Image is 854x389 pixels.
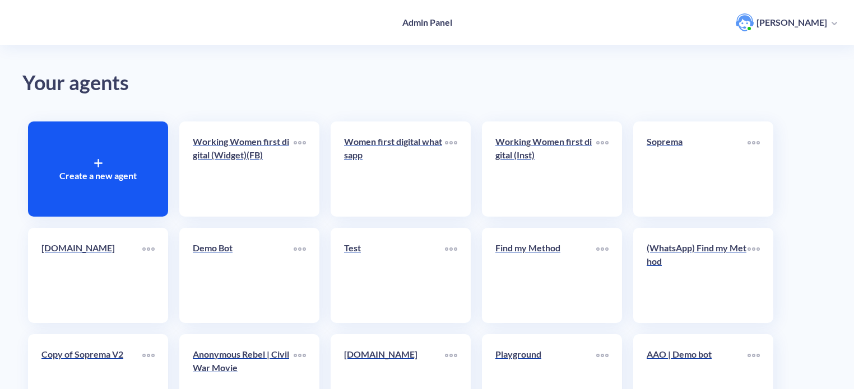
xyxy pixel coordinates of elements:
[344,241,445,310] a: Test
[495,135,596,162] p: Working Women first digital (Inst)
[193,135,294,162] p: Working Women first digital (Widget)(FB)
[22,67,832,99] div: Your agents
[344,241,445,255] p: Test
[495,241,596,310] a: Find my Method
[647,348,748,361] p: AAO | Demo bot
[730,12,843,32] button: user photo[PERSON_NAME]
[495,348,596,361] p: Playground
[344,135,445,203] a: Women first digital whatsapp
[647,241,748,310] a: (WhatsApp) Find my Method
[647,135,748,203] a: Soprema
[647,241,748,268] p: (WhatsApp) Find my Method
[193,241,294,310] a: Demo Bot
[756,16,827,29] p: [PERSON_NAME]
[41,348,142,361] p: Copy of Soprema V2
[495,241,596,255] p: Find my Method
[41,241,142,310] a: [DOMAIN_NAME]
[59,169,137,182] p: Create a new agent
[344,348,445,361] p: [DOMAIN_NAME]
[736,13,754,31] img: user photo
[193,348,294,374] p: Anonymous Rebel | Civil War Movie
[344,135,445,162] p: Women first digital whatsapp
[41,241,142,255] p: [DOMAIN_NAME]
[495,135,596,203] a: Working Women first digital (Inst)
[193,135,294,203] a: Working Women first digital (Widget)(FB)
[193,241,294,255] p: Demo Bot
[402,17,452,27] h4: Admin Panel
[647,135,748,148] p: Soprema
